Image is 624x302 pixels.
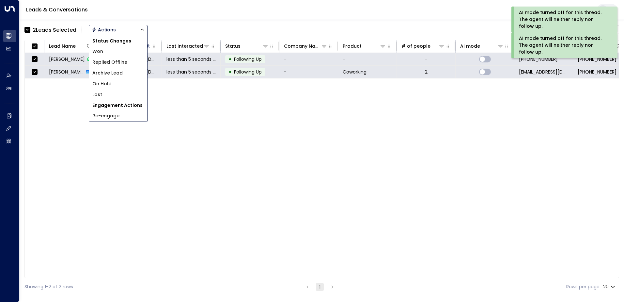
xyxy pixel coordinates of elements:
[519,56,558,62] span: +447472677306
[166,56,216,62] span: less than 5 seconds ago
[49,56,85,62] span: Mike
[30,55,39,63] span: Toggle select row
[234,56,262,62] span: Following Up
[338,53,397,65] td: -
[225,42,269,50] div: Status
[425,56,428,62] div: -
[92,91,102,98] span: Lost
[603,282,616,292] div: 20
[30,42,39,51] span: Toggle select all
[228,54,232,65] div: •
[343,42,362,50] div: Product
[89,25,148,35] div: Button group with a nested menu
[519,35,609,56] div: AI mode turned off for this thread. The agent will neither reply nor follow up.
[92,70,123,76] span: Archive Lead
[49,42,76,50] div: Lead Name
[49,69,84,75] span: Mike
[460,42,504,50] div: AI mode
[26,6,88,13] a: Leads & Conversations
[92,112,119,119] span: Re-engage
[92,27,116,33] div: Actions
[49,42,92,50] div: Lead Name
[425,69,428,75] div: 2
[228,66,232,77] div: •
[279,66,338,78] td: -
[578,69,616,75] span: +447472677306
[92,80,112,87] span: On Hold
[284,42,327,50] div: Company Name
[279,53,338,65] td: -
[89,25,148,35] button: Actions
[92,59,127,66] span: Replied Offline
[234,69,262,75] span: Following Up
[89,36,147,46] h1: Status Changes
[166,69,216,75] span: less than 5 seconds ago
[316,283,324,291] button: page 1
[89,100,147,110] h1: Engagement Actions
[92,48,103,55] span: Won
[460,42,480,50] div: AI mode
[519,9,609,30] div: AI mode turned off for this thread. The agent will neither reply nor follow up.
[519,69,568,75] span: sales@newflex.com
[225,42,241,50] div: Status
[284,42,321,50] div: Company Name
[166,42,210,50] div: Last Interacted
[166,42,203,50] div: Last Interacted
[566,283,601,290] label: Rows per page:
[401,42,430,50] div: # of people
[578,56,616,62] span: +447472677306
[33,26,76,34] div: 2 Lead s Selected
[343,69,367,75] span: Coworking
[401,42,445,50] div: # of people
[303,283,336,291] nav: pagination navigation
[24,283,73,290] div: Showing 1-2 of 2 rows
[343,42,386,50] div: Product
[30,68,39,76] span: Toggle select row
